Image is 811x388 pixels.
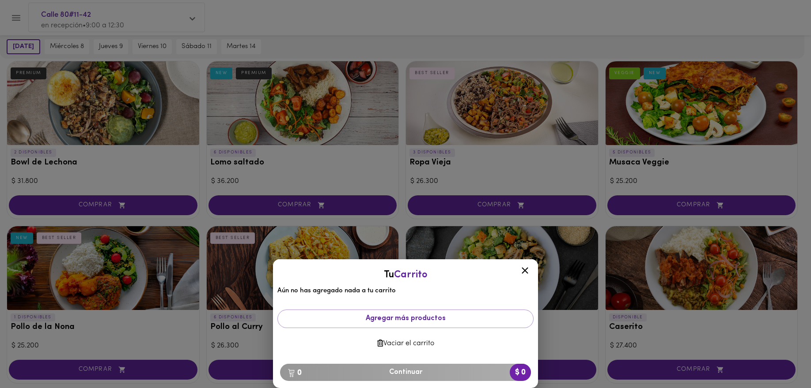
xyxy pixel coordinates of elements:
button: Agregar más productos [277,310,534,328]
div: Tu [282,268,529,282]
button: Vaciar el carrito [277,335,534,352]
iframe: Messagebird Livechat Widget [760,337,802,379]
span: Carrito [394,270,428,280]
span: Vaciar el carrito [284,339,527,348]
span: Agregar más productos [285,314,526,323]
div: Aún no has agregado nada a tu carrito [273,259,538,357]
